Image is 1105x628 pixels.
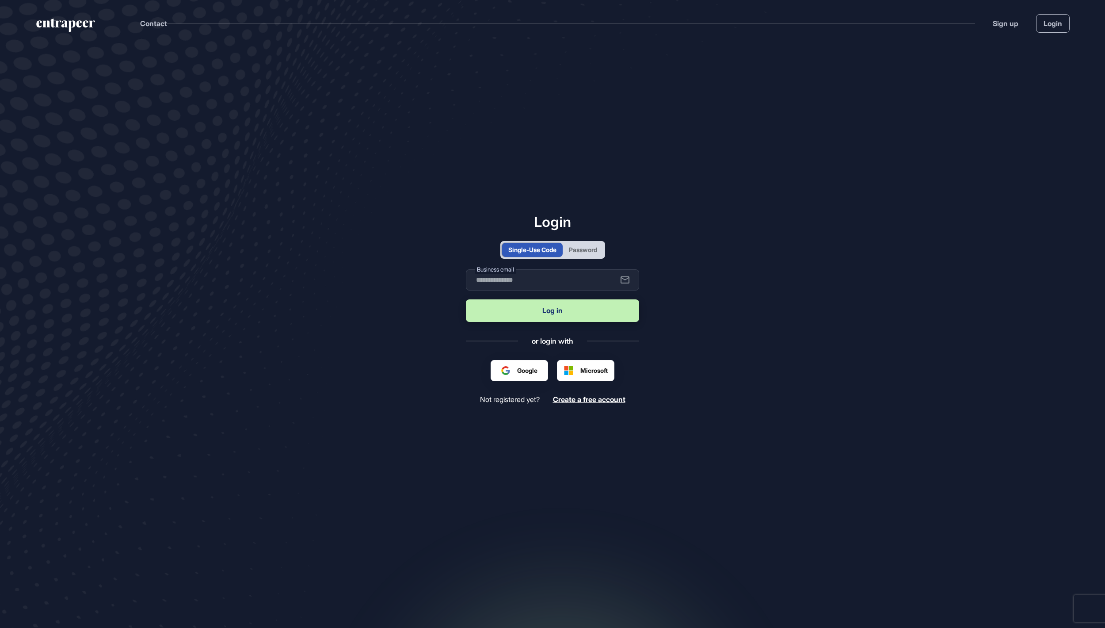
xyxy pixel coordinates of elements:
a: entrapeer-logo [35,19,96,35]
a: Create a free account [553,395,625,404]
a: Sign up [993,18,1018,29]
span: Microsoft [580,366,608,375]
a: Login [1036,14,1070,33]
span: Not registered yet? [480,395,540,404]
label: Business email [475,264,516,274]
button: Contact [140,18,167,29]
div: or login with [532,336,573,346]
button: Log in [466,299,639,322]
div: Password [569,245,597,254]
div: Single-Use Code [508,245,556,254]
h1: Login [466,213,639,230]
